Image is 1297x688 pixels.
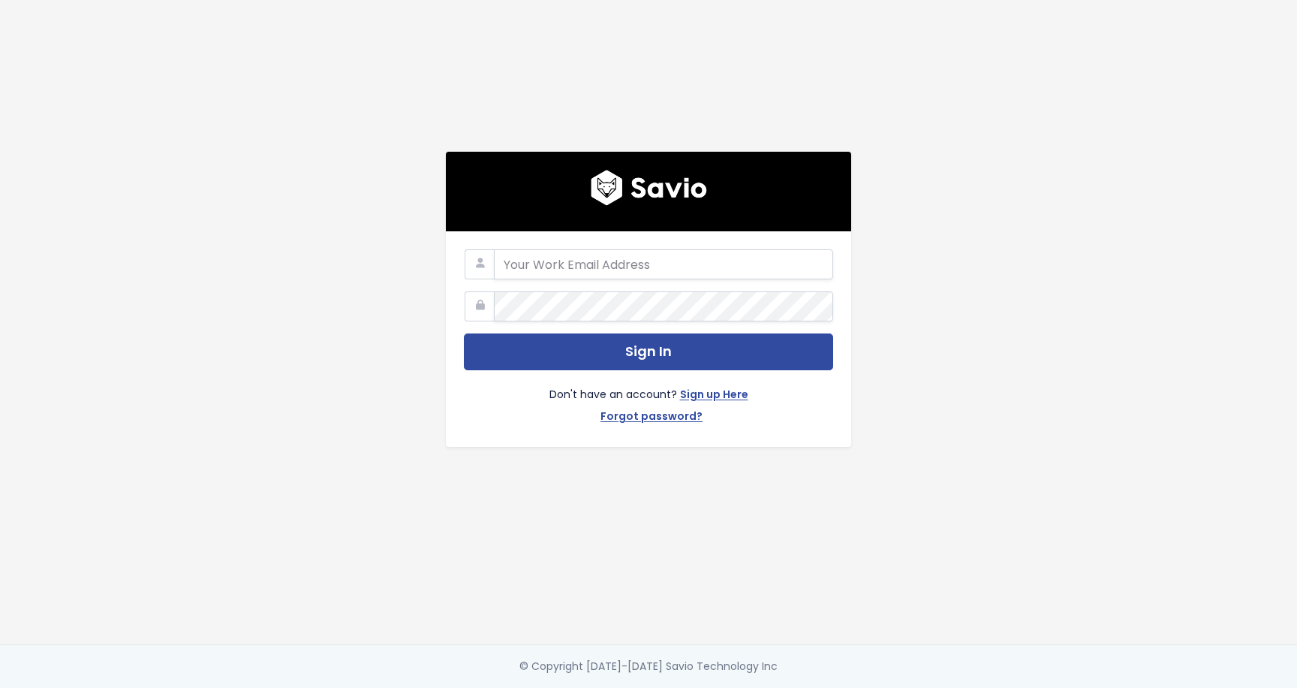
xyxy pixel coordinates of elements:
[591,170,707,206] img: logo600x187.a314fd40982d.png
[519,657,778,676] div: © Copyright [DATE]-[DATE] Savio Technology Inc
[680,385,748,407] a: Sign up Here
[494,249,833,279] input: Your Work Email Address
[464,370,833,429] div: Don't have an account?
[600,407,703,429] a: Forgot password?
[464,333,833,370] button: Sign In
